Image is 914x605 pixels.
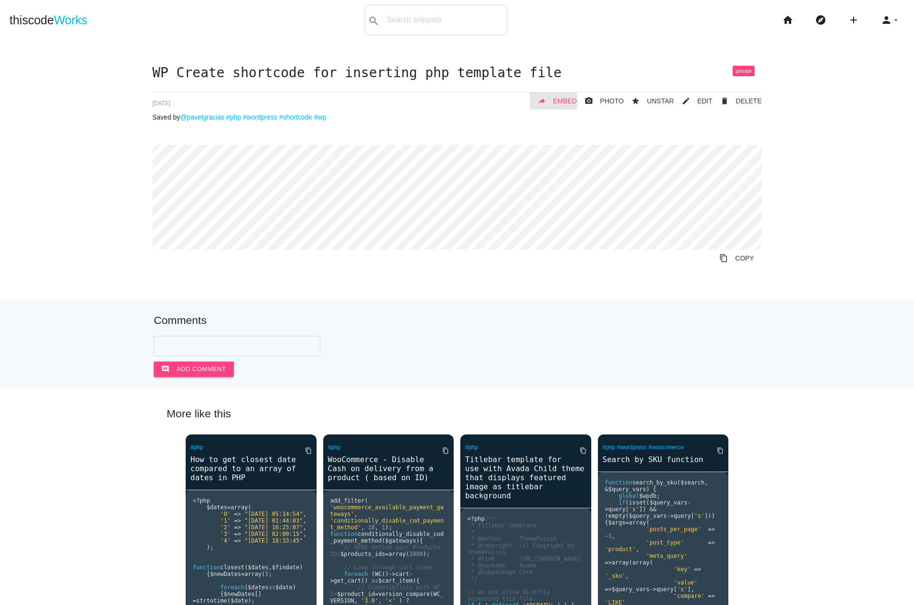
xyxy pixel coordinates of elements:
i: content_copy [717,442,724,459]
i: comment [161,362,169,377]
h1: WP Create shortcode for inserting php template file [152,66,762,81]
span: $args [608,519,626,526]
a: Copy to Clipboard [435,442,449,459]
span: 10 [368,524,375,531]
span: 'meta_query' [646,553,687,559]
span: as [371,577,378,584]
span: search_by_sku [632,479,677,486]
span: & [605,486,608,493]
span: $search [680,479,705,486]
span: conditionally_disable_cod_payment_method [330,531,444,544]
span: () [361,577,368,584]
span: , [705,479,708,486]
span: EMBED [553,97,577,105]
i: content_copy [442,442,449,459]
span: 'key' [674,566,691,573]
a: #php [190,444,203,451]
span: = [626,519,629,526]
a: thiscodeWorks [10,5,88,35]
i: reply [537,92,546,110]
span: $wpdb [639,493,656,499]
a: #wp [314,113,327,121]
span: "[DATE] 02:00:15" [244,531,303,537]
span: -> [330,571,413,584]
span: [ [626,506,629,513]
i: add [848,5,859,35]
span: empty [608,513,626,519]
span: 's' [677,586,687,593]
span: PHOTO [600,97,624,105]
span: ) [399,597,402,604]
a: mode_editEDIT [674,92,713,110]
span: -> [667,513,674,519]
span: -> [649,586,656,593]
span: $newDates [210,571,241,577]
span: array [612,559,629,566]
span: UNSTAR [647,97,674,105]
span: $date [275,584,292,591]
a: #php [226,113,241,121]
span: { [653,486,656,493]
span: ]) [639,506,646,513]
span: 'post_type' [646,539,684,546]
button: starUNSTAR [624,92,674,110]
span: '0' [220,511,231,517]
a: photo_cameraPHOTO [577,92,624,110]
span: query [674,513,691,519]
span: ])){ [605,513,715,526]
span: as [268,584,275,591]
span: function [193,564,220,571]
i: star [631,92,640,110]
span: "[DATE] 18:33:45" [244,537,303,544]
span: // Compatibility with WC 3+ [330,584,444,597]
span: = [193,597,196,604]
span: , [636,546,639,553]
span: function [605,479,633,486]
span: isset [629,499,646,506]
a: WooCommerce - Disable Cash on delivery from a product ( based on ID) [323,454,454,483]
span: -> [605,499,691,513]
span: 'product' [605,546,636,553]
span: ( [248,504,251,511]
span: , [303,524,306,531]
span: closest [220,564,245,571]
span: - [605,533,608,539]
span: { [207,571,210,577]
span: add_filter [330,497,365,504]
span: ? [406,597,409,604]
span: 1 [608,533,612,539]
span: '2' [220,524,231,531]
span: 'posts_per_page' [646,526,701,533]
span: 's' [629,506,639,513]
span: // Do not allow directly accessing this file. [467,589,554,602]
button: commentAdd comment [154,362,234,377]
a: replyEMBED [530,92,577,110]
a: #wordpress [243,113,277,121]
span: $products_ids [340,551,385,557]
span: ) [646,486,649,493]
span: ){ [416,537,423,544]
span: ); [207,544,213,551]
span: , [268,564,272,571]
span: cart [396,571,409,577]
span: 2880 [409,551,423,557]
a: #php [603,444,616,451]
span: { [220,591,224,597]
h5: Comments [154,314,760,326]
i: home [782,5,794,35]
span: , [626,573,629,579]
span: $query_vars [649,499,687,506]
a: #php [328,444,341,451]
i: content_copy [580,442,586,459]
i: content_copy [719,250,728,267]
span: WC_VERSION [330,591,444,604]
span: [ [674,586,677,593]
span: $dates [248,564,268,571]
span: '3' [220,531,231,537]
a: @pavelgracias [180,113,224,121]
span: $cart_item [378,577,413,584]
p: Saved by [152,113,762,121]
span: ( [646,519,649,526]
span: , [303,531,306,537]
span: ( [626,499,629,506]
